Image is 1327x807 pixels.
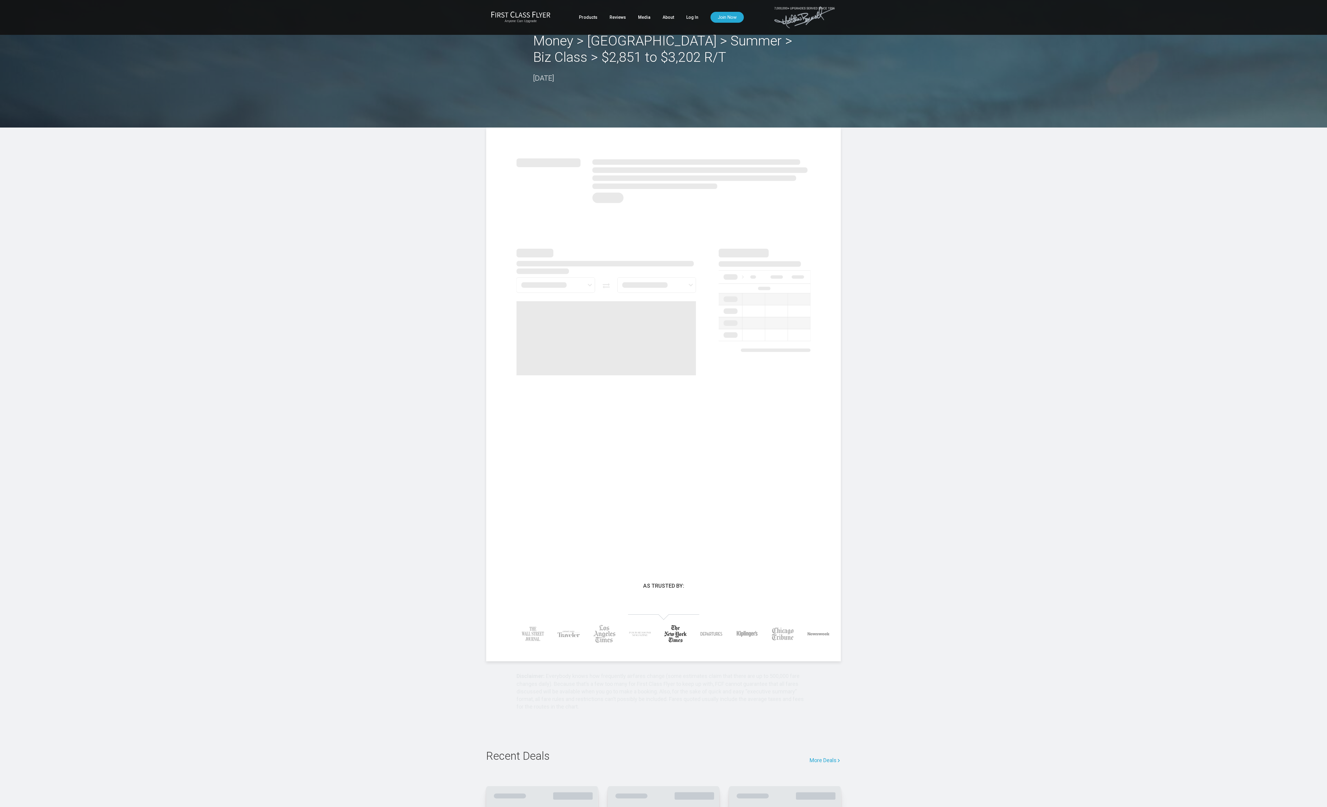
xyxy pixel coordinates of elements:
[686,12,698,23] a: Log In
[735,630,759,637] img: fcf_kiplingers_logo.svg
[700,630,723,637] img: fcf_departures_logo.svg
[533,74,554,82] time: [DATE]
[628,630,652,637] img: fcf_four_seasons_logo.svg
[593,624,616,643] img: fcf_los_angeles_times_logo.svg
[638,12,650,23] a: Media
[807,630,830,637] img: fcf_newsweek_logo.svg
[491,11,550,18] img: First Class Flyer
[710,12,744,23] a: Join Now
[533,33,794,65] h2: Money > [GEOGRAPHIC_DATA] > Summer > Biz Class > $2,851 to $3,202 R/T
[664,624,687,643] img: fcf_new_york_times_logo.svg
[810,750,841,770] a: More Deals
[579,12,597,23] a: Products
[486,750,750,762] h2: Recent Deals
[557,629,580,639] img: fcf_conde_nast_logo.svg
[663,12,674,23] a: About
[610,12,626,23] a: Reviews
[491,11,550,23] a: First Class FlyerAnyone Can Upgrade
[491,19,550,23] small: Anyone Can Upgrade
[771,627,795,641] img: fcf_chicago_tribune_logo.svg
[486,583,841,589] h3: As Trusted By:
[516,249,696,391] img: routes.svg
[516,673,545,679] strong: Disclaimer:
[516,152,811,207] img: summary.svg
[516,673,804,710] p: Everybody knows how frequently airfares change (some estimates claim that there are up to 500,000...
[521,626,545,642] img: fcf_wall_street_journal_logo.svg
[719,249,811,354] img: availability.svg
